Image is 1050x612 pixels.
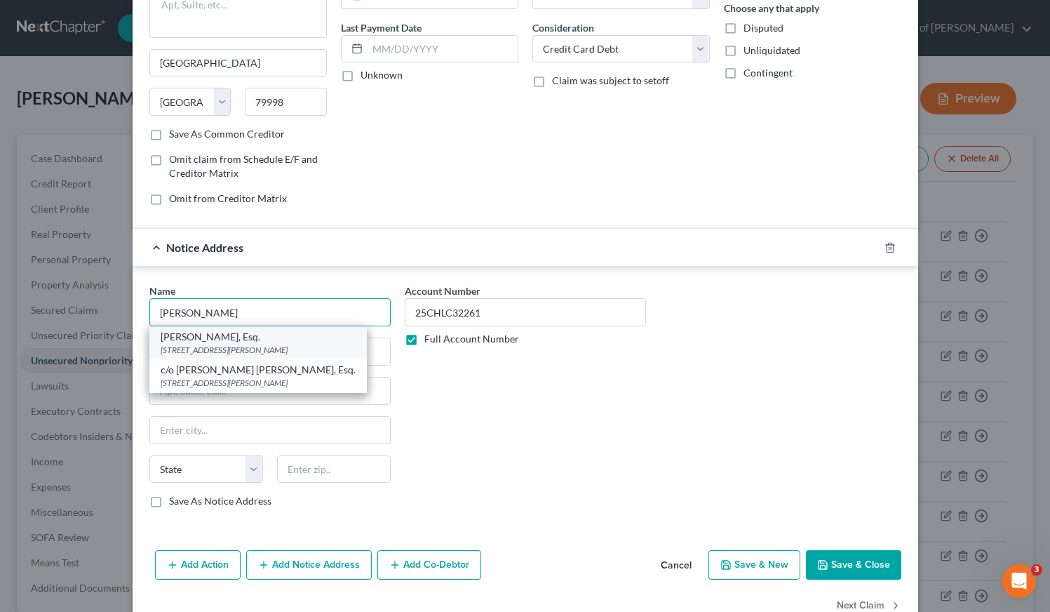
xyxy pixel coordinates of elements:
label: Save As Notice Address [169,494,271,508]
label: Account Number [405,284,480,298]
label: Consideration [532,20,594,35]
span: Notice Address [166,241,243,254]
button: Save & New [708,550,800,580]
button: Cancel [649,552,703,580]
button: Save & Close [806,550,901,580]
div: [STREET_ADDRESS][PERSON_NAME] [161,344,356,356]
div: [STREET_ADDRESS][PERSON_NAME] [161,377,356,389]
span: Omit from Creditor Matrix [169,192,287,204]
span: Disputed [743,22,783,34]
iframe: Intercom live chat [1002,564,1036,598]
input: Enter zip.. [277,455,391,484]
span: Claim was subject to setoff [552,74,669,86]
span: 3 [1031,564,1042,576]
label: Save As Common Creditor [169,127,285,141]
button: Add Co-Debtor [377,550,481,580]
input: MM/DD/YYYY [368,36,518,62]
span: Name [149,285,175,297]
input: Enter zip... [245,88,327,116]
button: Add Notice Address [246,550,372,580]
span: Omit claim from Schedule E/F and Creditor Matrix [169,153,318,179]
label: Full Account Number [424,332,519,346]
input: Enter city... [150,50,326,76]
input: Enter city... [150,417,390,444]
div: [PERSON_NAME], Esq. [161,330,356,344]
div: c/o [PERSON_NAME] [PERSON_NAME], Esq. [161,363,356,377]
span: Unliquidated [743,44,800,56]
span: Contingent [743,67,793,79]
input: -- [405,298,646,326]
label: Last Payment Date [341,20,422,35]
input: Search by name... [149,298,391,326]
label: Unknown [361,68,403,82]
button: Add Action [155,550,241,580]
label: Choose any that apply [724,1,819,15]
